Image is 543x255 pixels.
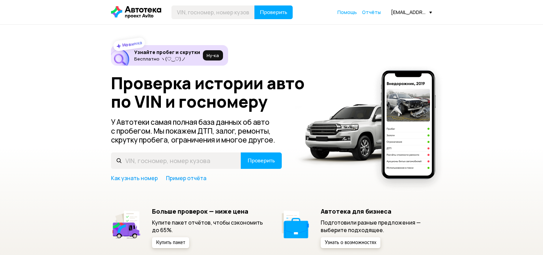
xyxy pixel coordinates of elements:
[171,5,255,19] input: VIN, госномер, номер кузова
[134,49,200,55] h6: Узнайте пробег и скрутки
[260,10,287,15] span: Проверить
[337,9,357,16] a: Помощь
[321,237,380,248] button: Узнать о возможностях
[254,5,293,19] button: Проверить
[152,219,264,234] p: Купите пакет отчётов, чтобы сэкономить до 65%.
[134,56,200,62] p: Бесплатно ヽ(♡‿♡)ノ
[111,74,315,111] h1: Проверка истории авто по VIN и госномеру
[152,207,264,215] h5: Больше проверок — ниже цена
[111,118,282,144] p: У Автотеки самая полная база данных об авто с пробегом. Мы покажем ДТП, залог, ремонты, скрутку п...
[111,174,158,182] a: Как узнать номер
[111,152,241,169] input: VIN, госномер, номер кузова
[325,240,376,245] span: Узнать о возможностях
[166,174,206,182] a: Пример отчёта
[156,240,185,245] span: Купить пакет
[248,158,275,163] span: Проверить
[337,9,357,15] span: Помощь
[362,9,381,15] span: Отчёты
[391,9,432,15] div: [EMAIL_ADDRESS][DOMAIN_NAME]
[152,237,189,248] button: Купить пакет
[362,9,381,16] a: Отчёты
[321,207,432,215] h5: Автотека для бизнеса
[122,39,143,48] strong: Новинка
[241,152,282,169] button: Проверить
[207,53,219,58] span: Ну‑ка
[321,219,432,234] p: Подготовили разные предложения — выберите подходящее.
